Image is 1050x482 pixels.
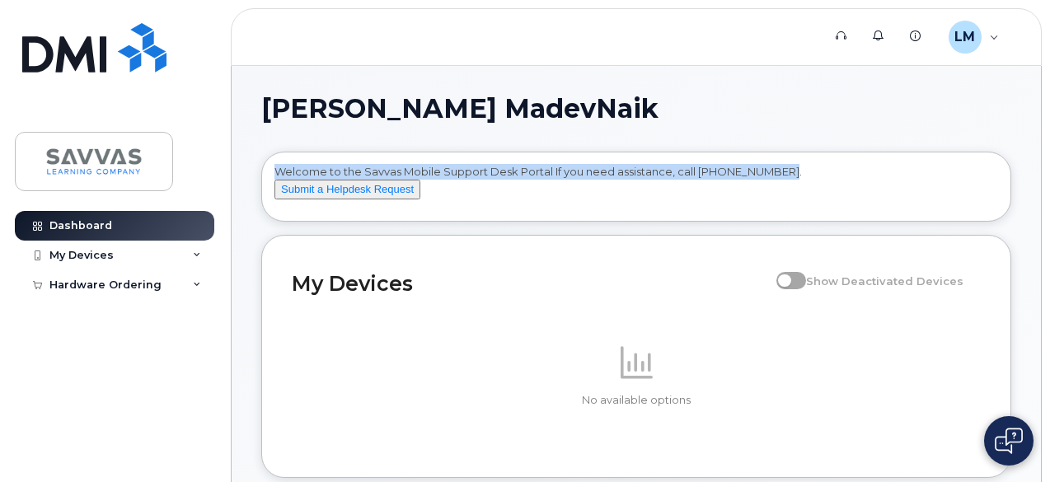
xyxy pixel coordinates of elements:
h2: My Devices [292,271,768,296]
img: Open chat [995,428,1023,454]
a: Submit a Helpdesk Request [274,182,420,195]
div: Welcome to the Savvas Mobile Support Desk Portal If you need assistance, call [PHONE_NUMBER]. [274,164,998,215]
button: Submit a Helpdesk Request [274,180,420,200]
span: [PERSON_NAME] MadevNaik [261,96,659,121]
p: No available options [292,393,981,408]
span: Show Deactivated Devices [806,274,963,288]
input: Show Deactivated Devices [776,265,790,278]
